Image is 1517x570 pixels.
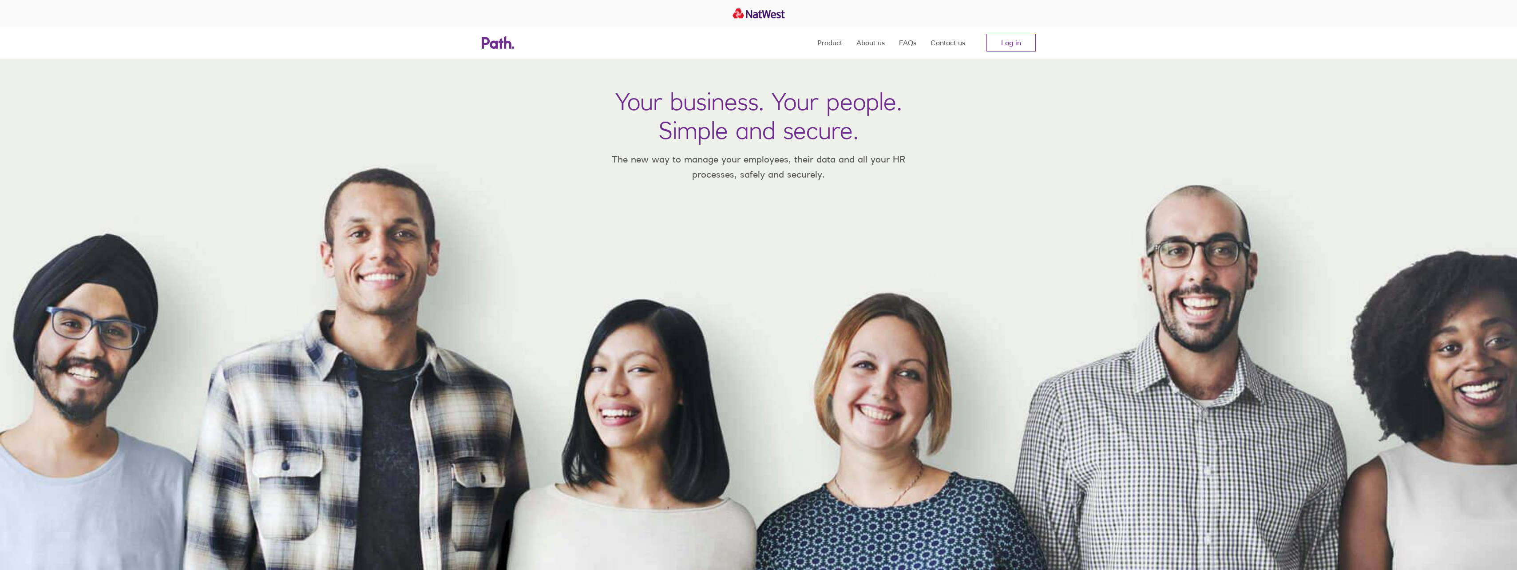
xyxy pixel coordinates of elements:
[817,27,842,59] a: Product
[986,34,1036,51] a: Log in
[899,27,916,59] a: FAQs
[599,152,919,182] p: The new way to manage your employees, their data and all your HR processes, safely and securely.
[931,27,965,59] a: Contact us
[856,27,885,59] a: About us
[615,87,902,145] h1: Your business. Your people. Simple and secure.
